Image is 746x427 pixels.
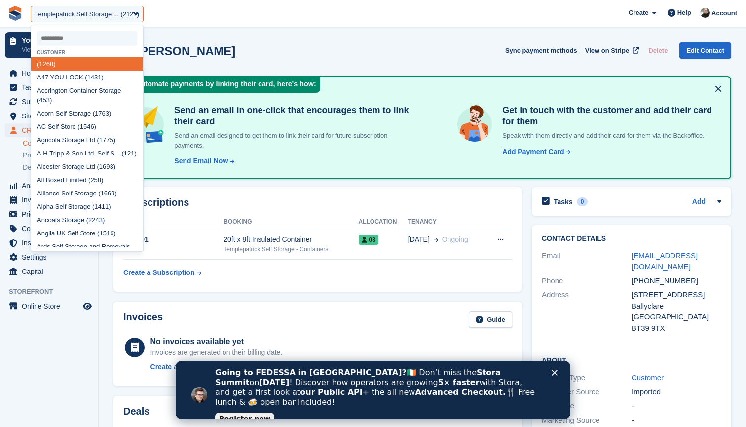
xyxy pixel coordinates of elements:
[632,373,664,382] a: Customer
[632,387,721,398] div: Imported
[31,200,143,214] div: Alpha Self Storage (1411)
[5,265,93,278] a: menu
[123,406,149,417] h2: Deals
[632,415,721,426] div: -
[22,37,80,44] p: Your onboarding
[170,131,415,150] p: Send an email designed to get them to link their card for future subscription payments.
[31,107,143,120] div: Acorn Self Storage (1763)
[700,8,710,18] img: Tom Huddleston
[23,150,93,160] a: Prospects 2
[692,196,706,208] a: Add
[581,42,641,59] a: View on Stripe
[542,415,632,426] div: Marketing Source
[22,222,81,235] span: Coupons
[542,275,632,287] div: Phone
[359,235,378,245] span: 08
[224,245,358,254] div: Templepatrick Self Storage - Containers
[408,234,430,245] span: [DATE]
[31,214,143,227] div: Ancoats Storage (2243)
[31,187,143,200] div: Alliance Self Storage (1669)
[679,42,731,59] a: Edit Contact
[150,362,283,372] a: Create an Invoice
[22,95,81,109] span: Subscriptions
[31,71,143,84] div: A47 YOU LOCK (1431)
[22,207,81,221] span: Pricing
[5,222,93,235] a: menu
[123,311,163,328] h2: Invoices
[632,311,721,323] div: [GEOGRAPHIC_DATA]
[81,300,93,312] a: Preview store
[123,268,195,278] div: Create a Subscription
[170,105,415,127] h4: Send an email in one-click that encourages them to link their card
[502,147,564,157] div: Add Payment Card
[632,289,721,301] div: [STREET_ADDRESS]
[31,134,143,147] div: Agricola Storage Ltd (1775)
[5,207,93,221] a: menu
[5,66,93,80] a: menu
[224,234,358,245] div: 20ft x 8ft Insulated Container
[632,323,721,334] div: BT39 9TX
[31,57,143,71] div: (1268)
[176,361,570,419] iframe: Intercom live chat banner
[542,235,721,243] h2: Contact Details
[5,236,93,250] a: menu
[31,160,143,174] div: Alcester Storage Ltd (1693)
[5,299,93,313] a: menu
[150,336,283,348] div: No invoices available yet
[469,311,512,328] a: Guide
[22,193,81,207] span: Invoices
[5,193,93,207] a: menu
[150,362,208,372] div: Create an Invoice
[632,400,721,412] div: -
[505,42,577,59] button: Sync payment methods
[577,197,588,206] div: 0
[174,156,228,166] div: Send Email Now
[711,8,737,18] span: Account
[542,372,632,384] div: Contact Type
[31,147,143,160] div: A.H.Tripp & Son Ltd. Self S... (121)
[455,105,494,144] img: get-in-touch-e3e95b6451f4e49772a6039d3abdde126589d6f45a760754adfa51be33bf0f70.svg
[22,236,81,250] span: Insurance
[359,214,408,230] th: Allocation
[23,151,53,160] span: Prospects
[8,6,23,21] img: stora-icon-8386f47178a22dfd0bd8f6a31ec36ba5ce8667c1dd55bd0f319d3a0aa187defe.svg
[31,227,143,240] div: Anglia UK Self Store (1516)
[498,147,571,157] a: Add Payment Card
[22,179,81,193] span: Analytics
[22,123,81,137] span: CRM
[5,123,93,137] a: menu
[632,251,698,271] a: [EMAIL_ADDRESS][DOMAIN_NAME]
[9,287,98,297] span: Storefront
[39,52,99,64] a: Register now
[542,400,632,412] div: Use Case
[123,197,512,208] h2: Subscriptions
[585,46,629,56] span: View on Stripe
[31,240,143,264] div: Ards Self Storage and Removals (1083)
[632,275,721,287] div: [PHONE_NUMBER]
[632,301,721,312] div: Ballyclare
[542,355,721,365] h2: About
[677,8,691,18] span: Help
[123,214,224,230] th: ID
[376,9,386,15] div: Close
[23,163,40,172] span: Deals
[22,265,81,278] span: Capital
[123,234,224,245] div: 108501
[23,162,93,173] a: Deals
[35,9,139,19] div: Templepatrick Self Storage ... (2127)
[644,42,671,59] button: Delete
[123,264,201,282] a: Create a Subscription
[22,250,81,264] span: Settings
[22,299,81,313] span: Online Store
[498,131,718,141] p: Speak with them directly and add their card for them via the Backoffice.
[498,105,718,127] h4: Get in touch with the customer and add their card for them
[542,289,632,334] div: Address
